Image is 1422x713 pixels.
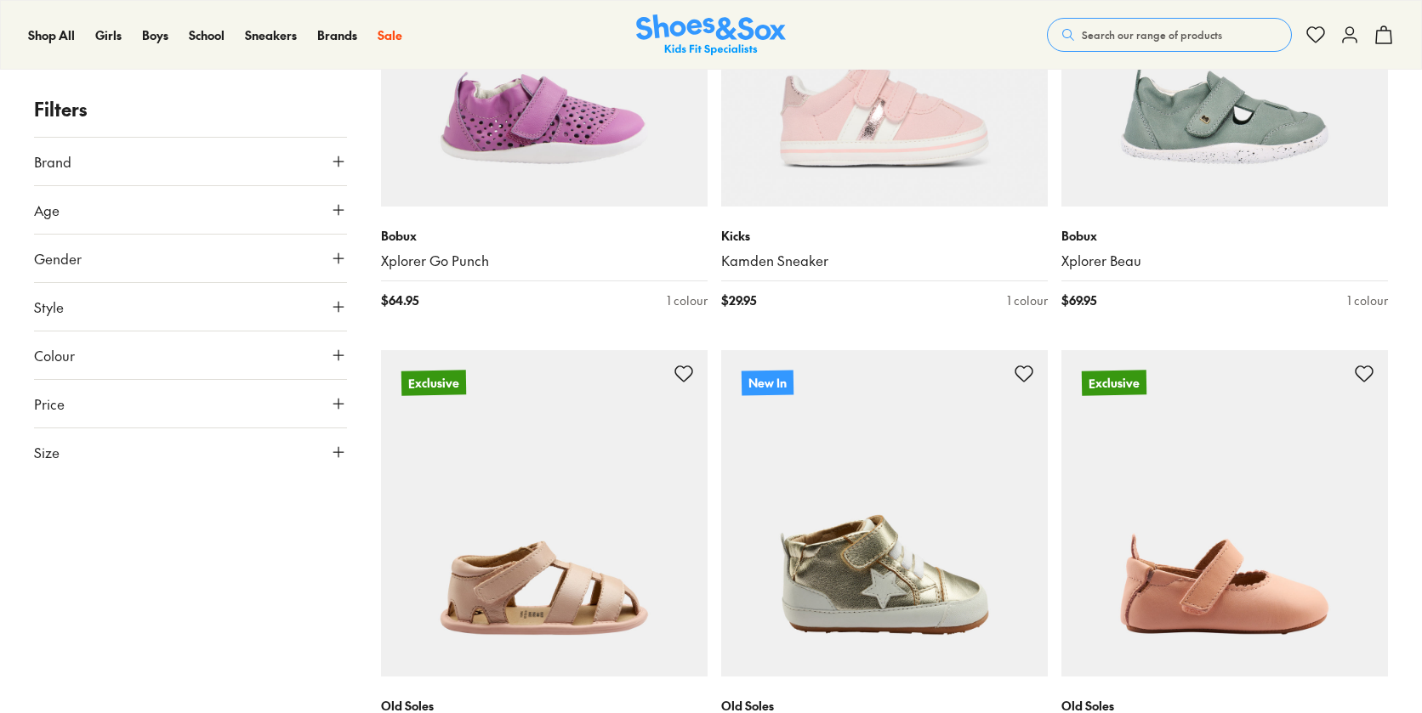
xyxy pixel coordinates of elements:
p: New In [742,370,793,395]
p: Exclusive [1082,370,1146,395]
a: Kamden Sneaker [721,252,1048,270]
span: Colour [34,345,75,365]
a: Xplorer Go Punch [381,252,708,270]
a: Xplorer Beau [1061,252,1388,270]
p: Kicks [721,227,1048,245]
button: Gender [34,235,347,282]
a: New In [721,350,1048,676]
span: $ 64.95 [381,291,418,309]
button: Search our range of products [1047,18,1292,52]
a: Shoes & Sox [636,14,786,56]
a: Exclusive [381,350,708,676]
span: Brand [34,151,71,172]
div: 1 colour [1347,291,1388,309]
span: Size [34,442,60,462]
p: Bobux [381,227,708,245]
span: Style [34,297,64,317]
a: Brands [317,26,357,44]
a: Boys [142,26,168,44]
a: School [189,26,225,44]
p: Bobux [1061,227,1388,245]
button: Brand [34,138,347,185]
span: Sneakers [245,26,297,43]
a: Exclusive [1061,350,1388,676]
span: Boys [142,26,168,43]
span: Girls [95,26,122,43]
a: Girls [95,26,122,44]
p: Filters [34,95,347,123]
span: Gender [34,248,82,269]
span: School [189,26,225,43]
span: Sale [378,26,402,43]
span: $ 29.95 [721,291,756,309]
span: Price [34,393,65,414]
span: Brands [317,26,357,43]
span: Age [34,200,60,220]
div: 1 colour [667,291,708,309]
span: $ 69.95 [1061,291,1096,309]
button: Colour [34,331,347,379]
a: Shop All [28,26,75,44]
a: Sale [378,26,402,44]
button: Style [34,283,347,331]
button: Price [34,380,347,427]
span: Search our range of products [1082,27,1222,42]
a: Sneakers [245,26,297,44]
span: Shop All [28,26,75,43]
button: Size [34,428,347,476]
button: Age [34,186,347,234]
p: Exclusive [401,370,466,395]
div: 1 colour [1007,291,1048,309]
img: SNS_Logo_Responsive.svg [636,14,786,56]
